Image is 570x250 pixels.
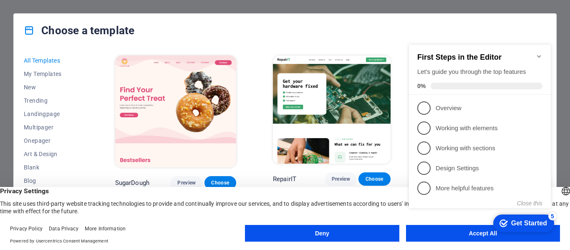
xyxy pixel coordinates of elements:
[24,84,78,91] span: New
[30,70,130,79] p: Overview
[204,176,236,189] button: Choose
[24,151,78,157] span: Art & Design
[24,147,78,161] button: Art & Design
[30,130,130,139] p: Design Settings
[171,176,202,189] button: Preview
[273,56,390,164] img: RepairIT
[24,137,78,144] span: Onepager
[130,19,137,26] div: Minimize checklist
[111,166,137,173] button: Close this
[3,124,145,144] li: Design Settings
[115,56,236,167] img: SugarDough
[3,144,145,164] li: More helpful features
[24,164,78,171] span: Blank
[273,175,296,183] p: RepairIT
[12,19,137,28] h2: First Steps in the Editor
[30,150,130,159] p: More helpful features
[24,134,78,147] button: Onepager
[177,179,196,186] span: Preview
[24,177,78,184] span: Blog
[24,94,78,107] button: Trending
[24,124,78,131] span: Multipager
[115,179,149,187] p: SugarDough
[24,97,78,104] span: Trending
[3,64,145,84] li: Overview
[24,57,78,64] span: All Templates
[143,178,151,187] div: 5
[30,90,130,99] p: Working with elements
[325,172,357,186] button: Preview
[358,172,390,186] button: Choose
[106,186,141,193] div: Get Started
[24,121,78,134] button: Multipager
[24,174,78,187] button: Blog
[12,49,25,56] span: 0%
[365,176,383,182] span: Choose
[211,179,230,186] span: Choose
[88,181,149,198] div: Get Started 5 items remaining, 0% complete
[24,107,78,121] button: Landingpage
[12,34,137,43] div: Let's guide you through the top features
[24,81,78,94] button: New
[30,110,130,119] p: Working with sections
[24,161,78,174] button: Blank
[24,71,78,77] span: My Templates
[24,54,78,67] button: All Templates
[332,176,350,182] span: Preview
[3,104,145,124] li: Working with sections
[3,84,145,104] li: Working with elements
[24,24,134,37] h4: Choose a template
[24,111,78,117] span: Landingpage
[24,67,78,81] button: My Templates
